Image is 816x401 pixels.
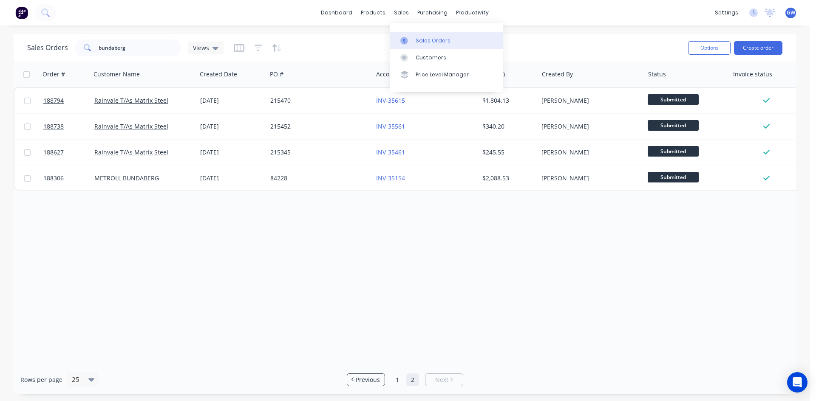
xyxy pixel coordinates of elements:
div: Created Date [200,70,237,79]
a: 188794 [43,88,94,113]
div: Created By [542,70,573,79]
span: Views [193,43,209,52]
div: [PERSON_NAME] [541,174,636,182]
div: [PERSON_NAME] [541,96,636,105]
div: 84228 [270,174,365,182]
img: Factory [15,6,28,19]
button: Options [688,41,731,55]
div: [DATE] [200,174,263,182]
a: Previous page [347,376,385,384]
div: productivity [452,6,493,19]
div: [DATE] [200,148,263,157]
div: Order # [42,70,65,79]
ul: Pagination [343,373,467,386]
div: [DATE] [200,122,263,131]
a: Page 2 is your current page [406,373,419,386]
div: 215452 [270,122,365,131]
div: $1,804.13 [482,96,532,105]
span: Submitted [648,146,699,157]
a: Next page [425,376,463,384]
div: Customers [416,54,446,62]
a: Sales Orders [390,32,503,49]
div: Customer Name [93,70,140,79]
div: 215345 [270,148,365,157]
span: GW [787,9,795,17]
a: Customers [390,49,503,66]
div: 215470 [270,96,365,105]
span: Submitted [648,172,699,182]
div: Open Intercom Messenger [787,372,807,393]
a: Price Level Manager [390,66,503,83]
span: 188306 [43,174,64,182]
div: settings [711,6,742,19]
div: $2,088.53 [482,174,532,182]
h1: Sales Orders [27,44,68,52]
a: 188306 [43,165,94,191]
a: INV-35154 [376,174,405,182]
a: dashboard [317,6,357,19]
div: Status [648,70,666,79]
div: sales [390,6,413,19]
span: 188627 [43,148,64,157]
div: [DATE] [200,96,263,105]
div: Accounting Order # [376,70,432,79]
a: 188627 [43,140,94,165]
span: 188738 [43,122,64,131]
span: Previous [356,376,380,384]
a: 188738 [43,114,94,139]
div: Invoice status [733,70,772,79]
a: INV-35561 [376,122,405,130]
div: [PERSON_NAME] [541,148,636,157]
div: products [357,6,390,19]
span: Submitted [648,120,699,131]
div: Sales Orders [416,37,450,45]
a: Rainvale T/As Matrix Steel [94,122,168,130]
span: 188794 [43,96,64,105]
span: Submitted [648,94,699,105]
span: Rows per page [20,376,62,384]
a: INV-35615 [376,96,405,104]
div: Price Level Manager [416,71,469,79]
div: purchasing [413,6,452,19]
a: METROLL BUNDABERG [94,174,159,182]
div: $340.20 [482,122,532,131]
span: Next [435,376,448,384]
a: Page 1 [391,373,404,386]
button: Create order [734,41,782,55]
a: Rainvale T/As Matrix Steel [94,96,168,104]
a: Rainvale T/As Matrix Steel [94,148,168,156]
input: Search... [99,39,181,56]
div: PO # [270,70,283,79]
div: [PERSON_NAME] [541,122,636,131]
div: $245.55 [482,148,532,157]
a: INV-35461 [376,148,405,156]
